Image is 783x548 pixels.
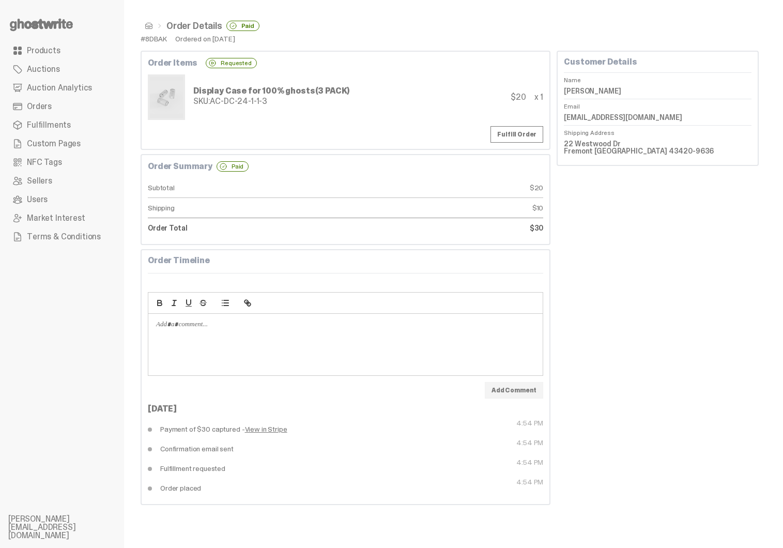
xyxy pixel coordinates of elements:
a: Sellers [8,172,116,190]
div: x 1 [534,93,544,101]
dd: $20 [346,178,544,198]
a: Fulfill Order [490,126,543,143]
li: Order Details [153,21,259,31]
div: $20 [511,93,526,101]
a: Custom Pages [8,134,116,153]
dd: Fulfillment requested [148,459,346,478]
dt: Order Total [148,218,346,238]
dd: Payment of $30 captured - [148,419,346,439]
button: italic [167,297,181,309]
span: (3 PACK) [315,85,350,96]
div: [DATE] [148,405,543,413]
span: Fulfillments [27,121,71,129]
span: NFC Tags [27,158,62,166]
div: Paid [226,21,259,31]
button: list: bullet [218,297,233,309]
dd: [EMAIL_ADDRESS][DOMAIN_NAME] [564,110,751,125]
span: Orders [27,102,52,111]
span: Auction Analytics [27,84,92,92]
span: Terms & Conditions [27,233,101,241]
span: Users [27,195,48,204]
a: Market Interest [8,209,116,227]
dd: $10 [346,198,544,218]
dt: Name [564,72,751,83]
li: [PERSON_NAME][EMAIL_ADDRESS][DOMAIN_NAME] [8,515,132,540]
a: Auctions [8,60,116,79]
dt: 4:54 PM [346,419,544,439]
div: Display Case for 100% ghosts [193,87,349,95]
dt: Shipping [148,198,346,218]
dd: Confirmation email sent [148,439,346,459]
a: Products [8,41,116,60]
a: View in Stripe [245,425,287,433]
a: Fulfillments [8,116,116,134]
div: Paid [217,161,249,172]
button: bold [152,297,167,309]
a: Auction Analytics [8,79,116,97]
dt: Shipping Address [564,125,751,136]
a: NFC Tags [8,153,116,172]
div: AC-DC-24-1-1-3 [193,97,349,105]
img: display%20cases%203.png [150,77,183,118]
b: Customer Details [564,56,637,67]
span: Market Interest [27,214,85,222]
button: strike [196,297,210,309]
dt: 4:54 PM [346,459,544,478]
span: Auctions [27,65,60,73]
dt: 4:54 PM [346,478,544,498]
dd: 22 Westwood Dr Fremont [GEOGRAPHIC_DATA] 43420-9636 [564,136,751,159]
div: Ordered on [DATE] [175,35,235,42]
b: Order Timeline [148,255,210,266]
dd: $30 [346,218,544,238]
a: Terms & Conditions [8,227,116,246]
span: Products [27,47,60,55]
span: Custom Pages [27,140,81,148]
b: Order Summary [148,162,212,171]
button: link [240,297,255,309]
dt: Email [564,99,751,110]
a: Users [8,190,116,209]
span: Sellers [27,177,52,185]
button: underline [181,297,196,309]
div: #8DBAK [141,35,167,42]
span: SKU: [193,96,210,106]
dt: Subtotal [148,178,346,198]
dd: [PERSON_NAME] [564,83,751,99]
div: Requested [206,58,257,68]
dd: Order placed [148,478,346,498]
a: Orders [8,97,116,116]
button: Add Comment [485,382,543,399]
b: Order Items [148,59,197,67]
dt: 4:54 PM [346,439,544,459]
